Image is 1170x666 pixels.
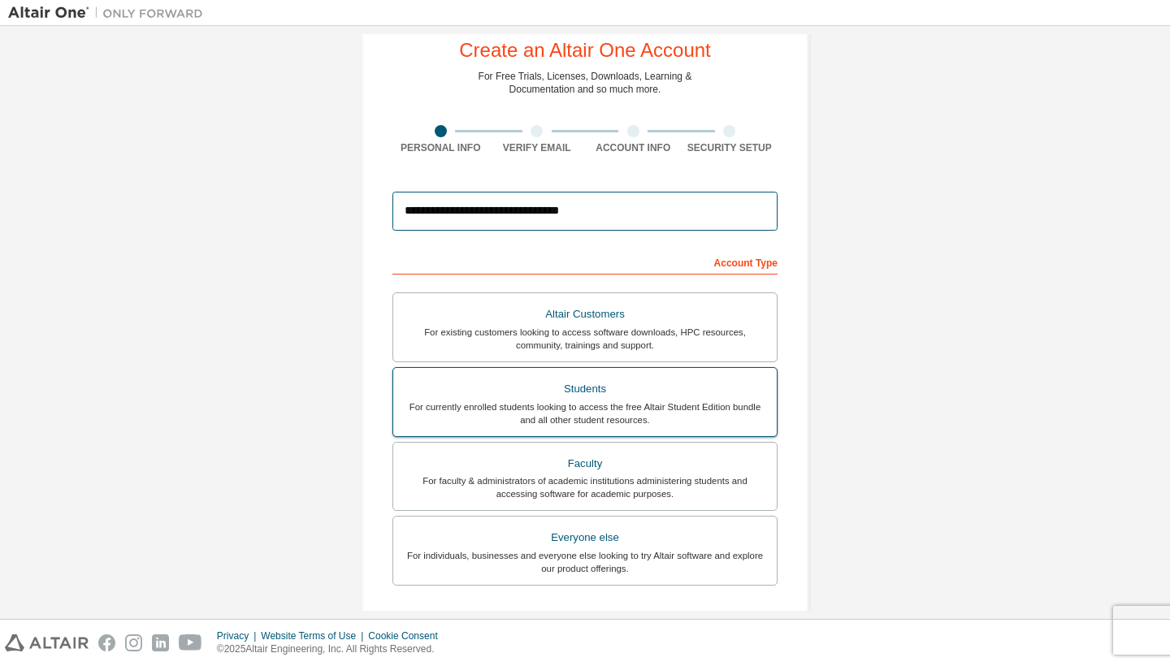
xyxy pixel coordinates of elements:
div: For Free Trials, Licenses, Downloads, Learning & Documentation and so much more. [479,70,692,96]
div: For faculty & administrators of academic institutions administering students and accessing softwa... [403,474,767,500]
img: altair_logo.svg [5,634,89,651]
div: Personal Info [392,141,489,154]
div: Security Setup [682,141,778,154]
div: Your Profile [392,610,778,636]
div: Privacy [217,629,261,642]
img: instagram.svg [125,634,142,651]
div: For existing customers looking to access software downloads, HPC resources, community, trainings ... [403,326,767,352]
div: Create an Altair One Account [459,41,711,60]
img: Altair One [8,5,211,21]
div: Account Type [392,249,778,275]
div: Students [403,378,767,400]
img: linkedin.svg [152,634,169,651]
div: Account Info [585,141,682,154]
div: Verify Email [489,141,586,154]
img: youtube.svg [179,634,202,651]
div: Website Terms of Use [261,629,368,642]
p: © 2025 Altair Engineering, Inc. All Rights Reserved. [217,642,448,656]
div: Everyone else [403,526,767,549]
div: For individuals, businesses and everyone else looking to try Altair software and explore our prod... [403,549,767,575]
img: facebook.svg [98,634,115,651]
div: Altair Customers [403,303,767,326]
div: Cookie Consent [368,629,447,642]
div: Faculty [403,452,767,475]
div: For currently enrolled students looking to access the free Altair Student Edition bundle and all ... [403,400,767,426]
